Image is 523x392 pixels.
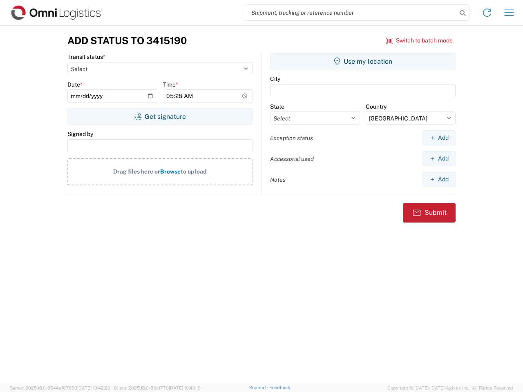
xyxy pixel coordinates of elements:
button: Add [422,151,456,166]
span: [DATE] 10:42:29 [77,385,110,390]
label: Notes [270,176,286,183]
label: Country [366,103,387,110]
span: Browse [160,168,181,175]
h3: Add Status to 3415190 [67,35,187,47]
label: Date [67,81,83,88]
span: Copyright © [DATE]-[DATE] Agistix Inc., All Rights Reserved [387,384,513,392]
span: Client: 2025.16.0-8fc0770 [114,385,201,390]
span: to upload [181,168,207,175]
span: Server: 2025.16.0-9544af67660 [10,385,110,390]
button: Get signature [67,108,253,125]
a: Feedback [269,385,290,390]
span: Drag files here or [113,168,160,175]
button: Add [422,130,456,145]
button: Use my location [270,53,456,69]
label: Accessorial used [270,155,314,163]
input: Shipment, tracking or reference number [245,5,457,20]
label: Signed by [67,130,93,138]
a: Support [249,385,270,390]
label: State [270,103,284,110]
label: City [270,75,280,82]
span: [DATE] 10:40:19 [169,385,201,390]
button: Switch to batch mode [386,34,453,47]
button: Add [422,172,456,187]
button: Submit [403,203,456,223]
label: Transit status [67,53,105,60]
label: Time [163,81,178,88]
label: Exception status [270,134,313,142]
